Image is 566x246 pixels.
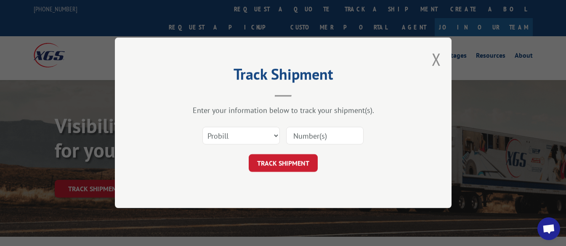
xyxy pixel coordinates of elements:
[157,106,409,115] div: Enter your information below to track your shipment(s).
[537,217,560,240] div: Open chat
[157,68,409,84] h2: Track Shipment
[286,127,364,145] input: Number(s)
[249,155,318,172] button: TRACK SHIPMENT
[432,48,441,70] button: Close modal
